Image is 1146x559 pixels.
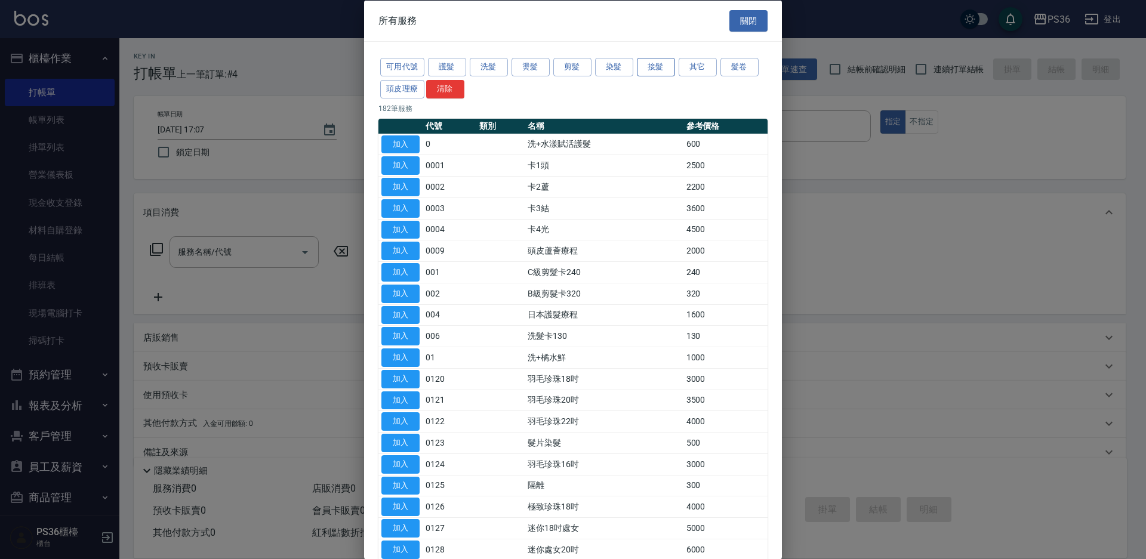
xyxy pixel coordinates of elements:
button: 染髮 [595,58,633,76]
button: 加入 [381,391,420,409]
td: 0121 [423,390,476,411]
button: 護髮 [428,58,466,76]
button: 加入 [381,434,420,452]
th: 類別 [476,118,525,134]
td: 0009 [423,240,476,261]
td: 2200 [683,176,768,197]
button: 加入 [381,348,420,367]
td: 0123 [423,432,476,453]
td: 卡2蘆 [525,176,683,197]
th: 名稱 [525,118,683,134]
td: 0003 [423,197,476,219]
button: 加入 [381,156,420,175]
td: 3000 [683,368,768,390]
button: 洗髮 [470,58,508,76]
td: 羽毛珍珠18吋 [525,368,683,390]
td: 極致珍珠18吋 [525,496,683,517]
td: 羽毛珍珠20吋 [525,390,683,411]
td: 0124 [423,453,476,475]
td: 卡3結 [525,197,683,219]
td: 0002 [423,176,476,197]
td: 2000 [683,240,768,261]
td: 001 [423,261,476,283]
td: 洗+水漾賦活護髮 [525,134,683,155]
button: 加入 [381,519,420,538]
td: 240 [683,261,768,283]
td: 4000 [683,496,768,517]
button: 加入 [381,220,420,239]
button: 接髮 [637,58,675,76]
td: 卡1頭 [525,155,683,176]
td: 4000 [683,410,768,432]
td: 1600 [683,304,768,326]
td: 0125 [423,475,476,496]
td: 5000 [683,517,768,539]
button: 頭皮理療 [380,79,424,98]
td: 髮片染髮 [525,432,683,453]
th: 參考價格 [683,118,768,134]
td: 1000 [683,347,768,368]
button: 關閉 [729,10,768,32]
td: 01 [423,347,476,368]
td: 0126 [423,496,476,517]
button: 加入 [381,455,420,473]
td: 0004 [423,219,476,240]
td: 卡4光 [525,219,683,240]
button: 清除 [426,79,464,98]
button: 加入 [381,178,420,196]
td: 3600 [683,197,768,219]
button: 可用代號 [380,58,424,76]
button: 加入 [381,327,420,345]
button: 其它 [679,58,717,76]
button: 剪髮 [553,58,592,76]
td: 洗髮卡130 [525,325,683,347]
td: 130 [683,325,768,347]
button: 加入 [381,412,420,431]
td: 羽毛珍珠22吋 [525,410,683,432]
td: 500 [683,432,768,453]
td: 0 [423,134,476,155]
td: 洗+橘水鮮 [525,347,683,368]
td: 006 [423,325,476,347]
td: 頭皮蘆薈療程 [525,240,683,261]
td: 日本護髮療程 [525,304,683,326]
td: 隔離 [525,475,683,496]
td: 羽毛珍珠16吋 [525,453,683,475]
td: 600 [683,134,768,155]
td: 0001 [423,155,476,176]
td: 002 [423,283,476,304]
td: 0127 [423,517,476,539]
td: 0120 [423,368,476,390]
button: 加入 [381,540,420,558]
span: 所有服務 [378,14,417,26]
button: 加入 [381,498,420,516]
td: 3500 [683,390,768,411]
button: 加入 [381,199,420,217]
button: 加入 [381,242,420,260]
td: B級剪髮卡320 [525,283,683,304]
td: 300 [683,475,768,496]
td: 004 [423,304,476,326]
td: 0122 [423,410,476,432]
td: C級剪髮卡240 [525,261,683,283]
button: 加入 [381,284,420,302]
button: 加入 [381,305,420,324]
button: 加入 [381,369,420,388]
td: 320 [683,283,768,304]
button: 加入 [381,135,420,153]
td: 3000 [683,453,768,475]
p: 182 筆服務 [378,103,768,113]
button: 髮卷 [720,58,759,76]
td: 迷你18吋處女 [525,517,683,539]
button: 燙髮 [512,58,550,76]
button: 加入 [381,263,420,282]
button: 加入 [381,476,420,495]
td: 2500 [683,155,768,176]
td: 4500 [683,219,768,240]
th: 代號 [423,118,476,134]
